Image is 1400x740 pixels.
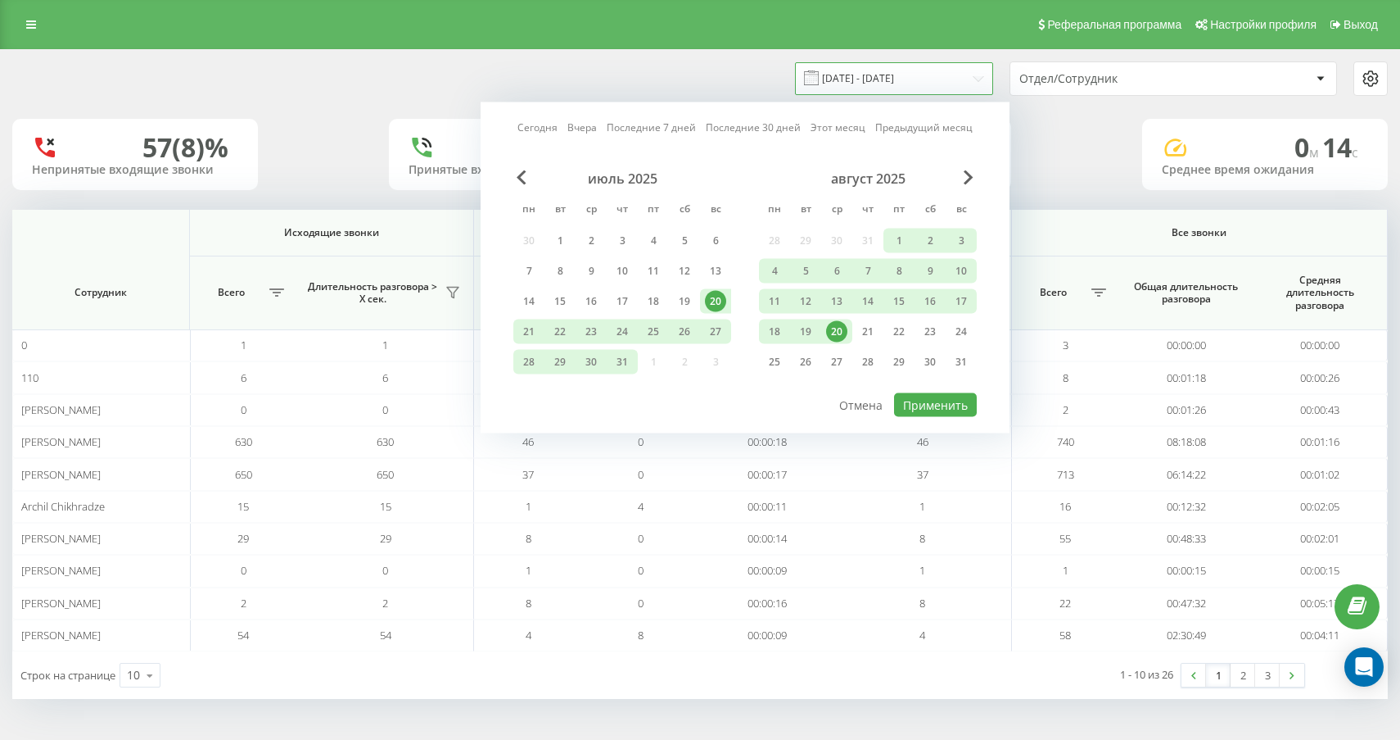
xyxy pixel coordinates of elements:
[549,352,571,373] div: 29
[544,320,576,344] div: вт 22 июля 2025 г.
[1057,467,1074,482] span: 713
[580,352,602,373] div: 30
[1253,588,1388,620] td: 00:05:17
[544,350,576,375] div: вт 29 июля 2025 г.
[305,280,440,306] span: Длительность разговора > Х сек.
[700,620,834,651] td: 00:00:09
[764,352,785,373] div: 25
[894,393,977,417] button: Применить
[1322,129,1358,165] span: 14
[526,596,531,611] span: 8
[517,120,558,135] a: Сегодня
[380,499,391,514] span: 15
[852,350,883,375] div: чт 28 авг. 2025 г.
[237,499,249,514] span: 15
[706,120,801,135] a: Последние 30 дней
[1253,458,1388,490] td: 00:01:02
[674,291,695,312] div: 19
[821,350,852,375] div: ср 27 авг. 2025 г.
[919,563,925,578] span: 1
[919,261,941,282] div: 9
[643,261,664,282] div: 11
[612,261,633,282] div: 10
[638,499,644,514] span: 4
[576,229,607,253] div: ср 2 июля 2025 г.
[759,320,790,344] div: пн 18 авг. 2025 г.
[1253,394,1388,426] td: 00:00:43
[1231,664,1255,687] a: 2
[759,170,977,187] div: август 2025
[382,338,388,352] span: 1
[883,229,915,253] div: пт 1 авг. 2025 г.
[237,628,249,642] span: 54
[1020,286,1086,299] span: Всего
[919,499,925,514] span: 1
[638,229,669,253] div: пт 4 июля 2025 г.
[1059,596,1071,611] span: 22
[1019,72,1215,86] div: Отдел/Сотрудник
[638,434,644,449] span: 0
[883,320,915,344] div: пт 22 авг. 2025 г.
[235,467,252,482] span: 650
[1063,402,1068,417] span: 2
[1119,458,1253,490] td: 06:14:22
[705,321,726,343] div: 27
[612,230,633,252] div: 3
[824,198,849,223] abbr: среда
[21,467,101,482] span: [PERSON_NAME]
[826,291,847,312] div: 13
[549,291,571,312] div: 15
[549,261,571,282] div: 8
[669,320,700,344] div: сб 26 июля 2025 г.
[826,352,847,373] div: 27
[241,402,246,417] span: 0
[517,198,541,223] abbr: понедельник
[1063,563,1068,578] span: 1
[1253,426,1388,458] td: 00:01:16
[638,628,644,642] span: 8
[518,352,540,373] div: 28
[852,320,883,344] div: чт 21 авг. 2025 г.
[548,198,572,223] abbr: вторник
[610,198,635,223] abbr: четверг
[919,596,925,611] span: 8
[579,198,603,223] abbr: среда
[382,596,388,611] span: 2
[513,170,731,187] div: июль 2025
[21,596,101,611] span: [PERSON_NAME]
[580,261,602,282] div: 9
[607,120,696,135] a: Последние 7 дней
[875,120,973,135] a: Предыдущий месяц
[513,350,544,375] div: пн 28 июля 2025 г.
[946,259,977,284] div: вс 10 авг. 2025 г.
[21,628,101,642] span: [PERSON_NAME]
[919,628,925,642] span: 4
[526,499,531,514] span: 1
[1253,361,1388,393] td: 00:00:26
[919,531,925,546] span: 8
[917,467,928,482] span: 37
[887,198,911,223] abbr: пятница
[759,350,790,375] div: пн 25 авг. 2025 г.
[759,289,790,314] div: пн 11 авг. 2025 г.
[700,491,834,523] td: 00:00:11
[549,321,571,343] div: 22
[382,402,388,417] span: 0
[1352,143,1358,161] span: c
[790,259,821,284] div: вт 5 авг. 2025 г.
[826,261,847,282] div: 6
[237,531,249,546] span: 29
[700,588,834,620] td: 00:00:16
[852,259,883,284] div: чт 7 авг. 2025 г.
[700,229,731,253] div: вс 6 июля 2025 г.
[946,350,977,375] div: вс 31 авг. 2025 г.
[1059,499,1071,514] span: 16
[951,321,972,343] div: 24
[951,352,972,373] div: 31
[638,467,644,482] span: 0
[1119,361,1253,393] td: 00:01:18
[705,291,726,312] div: 20
[1253,523,1388,555] td: 00:02:01
[883,289,915,314] div: пт 15 авг. 2025 г.
[1253,329,1388,361] td: 00:00:00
